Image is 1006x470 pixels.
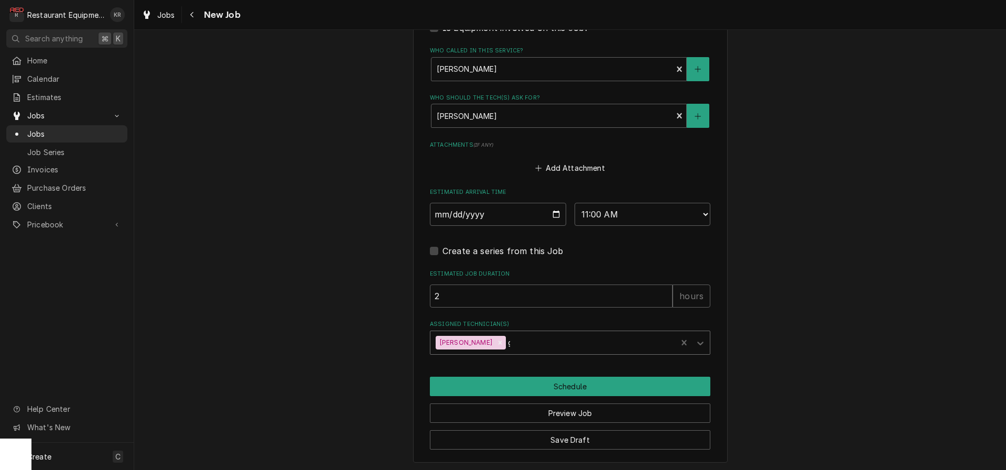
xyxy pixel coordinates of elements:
[6,419,127,436] a: Go to What's New
[430,403,710,423] button: Preview Job
[137,6,179,24] a: Jobs
[430,47,710,81] div: Who called in this service?
[430,203,566,226] input: Date
[430,141,710,176] div: Attachments
[6,400,127,418] a: Go to Help Center
[430,270,710,307] div: Estimated Job Duration
[115,451,121,462] span: C
[6,107,127,124] a: Go to Jobs
[687,104,709,128] button: Create New Contact
[27,73,122,84] span: Calendar
[201,8,241,22] span: New Job
[9,7,24,22] div: R
[430,270,710,278] label: Estimated Job Duration
[430,320,710,329] label: Assigned Technician(s)
[27,55,122,66] span: Home
[101,33,109,44] span: ⌘
[27,201,122,212] span: Clients
[430,94,710,102] label: Who should the tech(s) ask for?
[6,179,127,196] a: Purchase Orders
[6,144,127,161] a: Job Series
[534,161,607,176] button: Add Attachment
[184,6,201,23] button: Navigate back
[27,128,122,139] span: Jobs
[27,110,106,121] span: Jobs
[430,377,710,450] div: Button Group
[430,47,710,55] label: Who called in this service?
[430,188,710,225] div: Estimated Arrival Time
[27,164,122,175] span: Invoices
[116,33,121,44] span: K
[6,29,127,48] button: Search anything⌘K
[430,94,710,128] div: Who should the tech(s) ask for?
[157,9,175,20] span: Jobs
[6,125,127,143] a: Jobs
[494,336,506,349] div: Remove Gary Beaver
[430,430,710,450] button: Save Draft
[442,245,564,257] label: Create a series from this Job
[27,182,122,193] span: Purchase Orders
[27,147,122,158] span: Job Series
[695,65,701,73] svg: Create New Contact
[695,113,701,120] svg: Create New Contact
[27,9,104,20] div: Restaurant Equipment Diagnostics
[575,203,711,226] select: Time Select
[25,33,83,44] span: Search anything
[110,7,125,22] div: Kelli Robinette's Avatar
[430,141,710,149] label: Attachments
[27,92,122,103] span: Estimates
[110,7,125,22] div: KR
[9,7,24,22] div: Restaurant Equipment Diagnostics's Avatar
[6,70,127,88] a: Calendar
[687,57,709,81] button: Create New Contact
[27,422,121,433] span: What's New
[6,161,127,178] a: Invoices
[430,377,710,396] button: Schedule
[6,89,127,106] a: Estimates
[6,216,127,233] a: Go to Pricebook
[430,423,710,450] div: Button Group Row
[27,403,121,414] span: Help Center
[6,198,127,215] a: Clients
[436,336,494,349] div: [PERSON_NAME]
[473,142,493,148] span: ( if any )
[27,219,106,230] span: Pricebook
[673,285,710,308] div: hours
[430,396,710,423] div: Button Group Row
[6,52,127,69] a: Home
[430,377,710,396] div: Button Group Row
[27,452,51,461] span: Create
[430,320,710,354] div: Assigned Technician(s)
[430,188,710,196] label: Estimated Arrival Time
